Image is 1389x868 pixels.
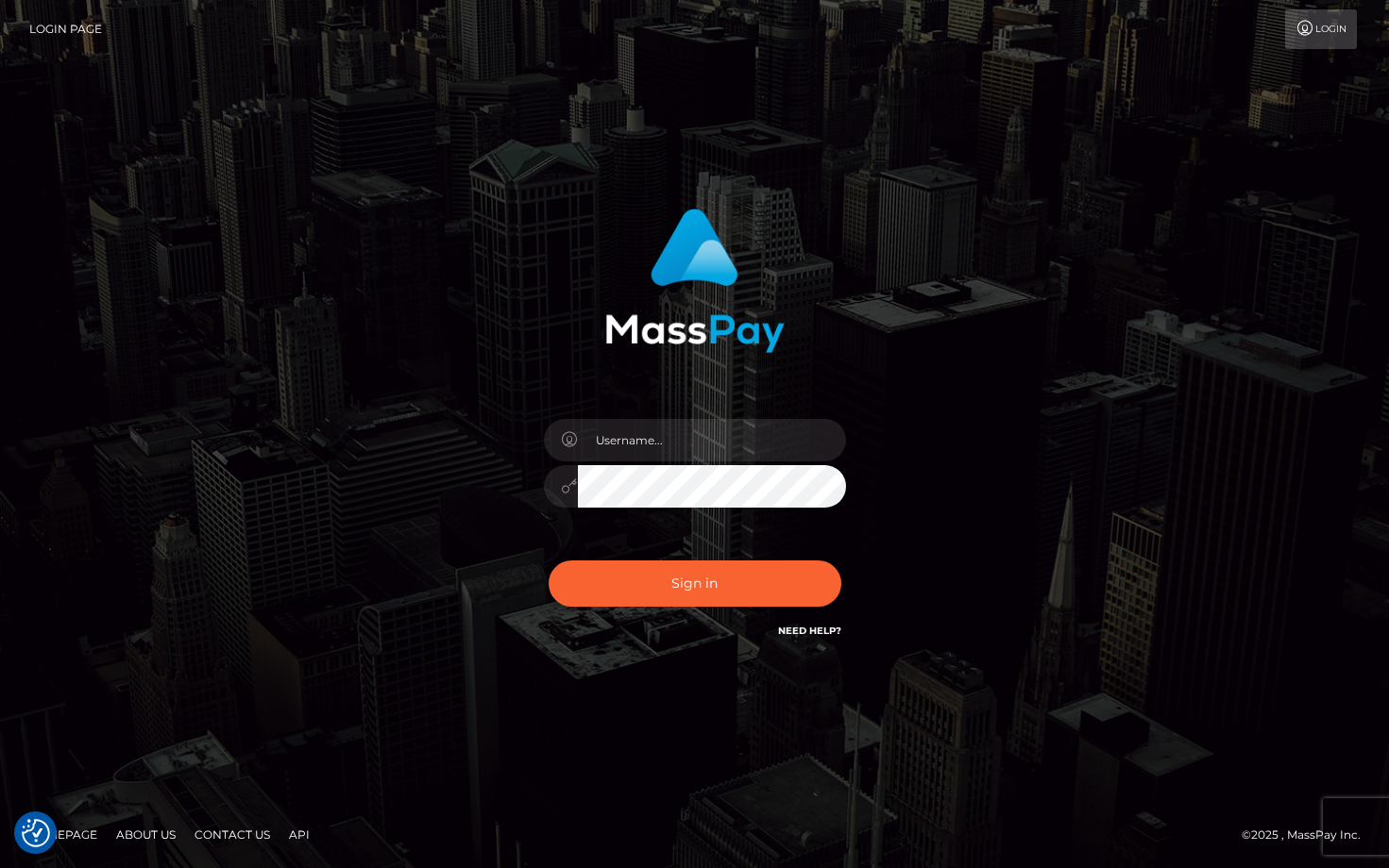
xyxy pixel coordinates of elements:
[605,209,785,353] img: MassPay Login
[1242,825,1375,845] div: © 2025 , MassPay Inc.
[187,820,278,849] a: Contact Us
[21,820,105,849] a: Homepage
[1285,9,1357,49] a: Login
[578,419,846,461] input: Username...
[29,9,102,49] a: Login Page
[22,819,50,847] img: Revisit consent button
[109,820,183,849] a: About Us
[778,625,841,637] a: Need Help?
[549,560,841,607] button: Sign in
[22,819,50,847] button: Consent Preferences
[281,820,317,849] a: API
